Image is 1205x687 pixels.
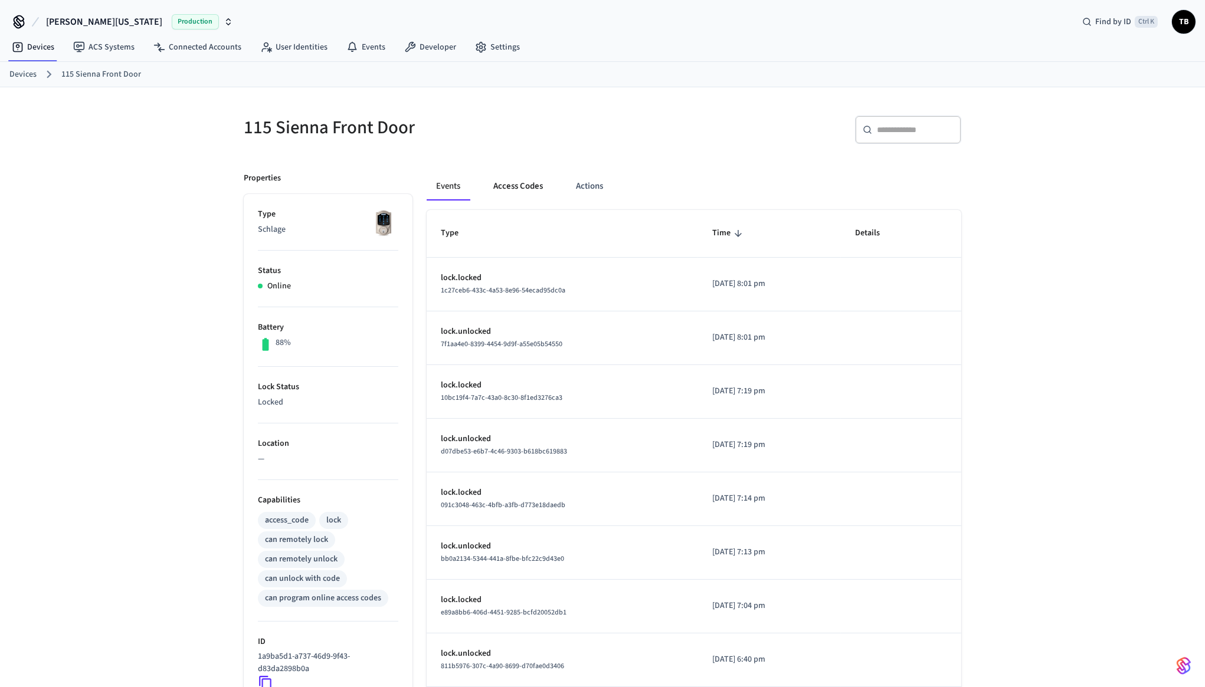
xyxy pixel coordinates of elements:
[712,653,827,666] p: [DATE] 6:40 pm
[855,224,895,242] span: Details
[61,68,141,81] a: 115 Sienna Front Door
[712,385,827,397] p: [DATE] 7:19 pm
[1135,16,1158,28] span: Ctrl K
[326,514,341,527] div: lock
[1173,11,1194,32] span: TB
[258,438,398,450] p: Location
[369,208,398,238] img: Schlage Sense Smart Deadbolt with Camelot Trim, Front
[1172,10,1196,34] button: TB
[258,650,394,675] p: 1a9ba5d1-a737-46d9-9f43-d83da2898b0a
[427,172,961,200] div: ant example
[441,487,684,499] p: lock.locked
[441,554,564,564] span: bb0a2134-5344-441a-8fbe-bfc22c9d43e0
[265,534,328,546] div: can remotely lock
[395,37,466,58] a: Developer
[172,14,219,29] span: Production
[46,15,162,29] span: [PERSON_NAME][US_STATE]
[441,339,562,349] span: 7f1aa4e0-8399-4454-9d9f-a55e05b54550
[267,280,291,292] p: Online
[567,172,613,200] button: Actions
[712,224,746,242] span: Time
[441,607,567,617] span: e89a8bb6-406d-4451-9285-bcfd20052db1
[265,573,340,585] div: can unlock with code
[484,172,552,200] button: Access Codes
[258,321,398,334] p: Battery
[441,272,684,284] p: lock.locked
[1095,16,1131,28] span: Find by ID
[712,546,827,558] p: [DATE] 7:13 pm
[244,172,281,185] p: Properties
[712,600,827,612] p: [DATE] 7:04 pm
[265,514,309,527] div: access_code
[441,594,684,606] p: lock.locked
[265,592,381,604] div: can program online access codes
[441,540,684,553] p: lock.unlocked
[258,208,398,221] p: Type
[441,224,474,242] span: Type
[258,453,398,465] p: —
[1177,656,1191,675] img: SeamLogoGradient.69752ec5.svg
[441,326,684,338] p: lock.unlocked
[441,379,684,392] p: lock.locked
[1073,11,1167,32] div: Find by IDCtrl K
[251,37,337,58] a: User Identities
[712,492,827,505] p: [DATE] 7:14 pm
[265,553,338,566] div: can remotely unlock
[441,647,684,660] p: lock.unlocked
[258,381,398,393] p: Lock Status
[441,661,564,671] span: 811b5976-307c-4a90-8699-d70fae0d3406
[427,172,470,200] button: Events
[244,116,595,140] h5: 115 Sienna Front Door
[466,37,529,58] a: Settings
[9,68,37,81] a: Devices
[258,396,398,409] p: Locked
[258,265,398,277] p: Status
[441,285,565,295] span: 1c27ceb6-433c-4a53-8e96-54ecad95dc0a
[2,37,64,58] a: Devices
[258,636,398,648] p: ID
[258,494,398,507] p: Capabilities
[712,331,827,344] p: [DATE] 8:01 pm
[712,439,827,451] p: [DATE] 7:19 pm
[441,500,565,510] span: 091c3048-463c-4bfb-a3fb-d773e18daedb
[276,337,291,349] p: 88%
[258,223,398,236] p: Schlage
[64,37,144,58] a: ACS Systems
[441,446,567,456] span: d07dbe53-e6b7-4c46-9303-b618bc619883
[144,37,251,58] a: Connected Accounts
[337,37,395,58] a: Events
[441,393,562,403] span: 10bc19f4-7a7c-43a0-8c30-8f1ed3276ca3
[441,433,684,445] p: lock.unlocked
[712,278,827,290] p: [DATE] 8:01 pm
